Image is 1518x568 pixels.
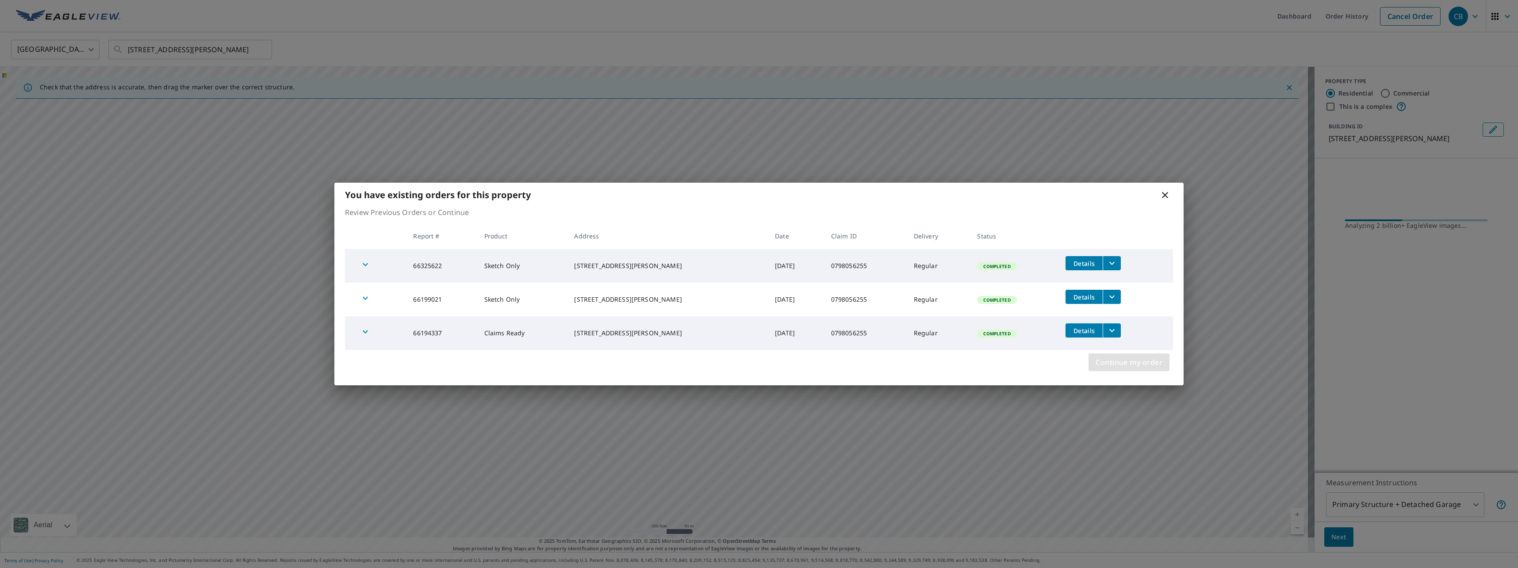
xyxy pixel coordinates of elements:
[574,261,761,270] div: [STREET_ADDRESS][PERSON_NAME]
[1066,290,1103,304] button: detailsBtn-66199021
[1103,256,1121,270] button: filesDropdownBtn-66325622
[978,297,1016,303] span: Completed
[1066,256,1103,270] button: detailsBtn-66325622
[406,249,477,283] td: 66325622
[1103,323,1121,338] button: filesDropdownBtn-66194337
[824,249,907,283] td: 0798056255
[768,316,824,350] td: [DATE]
[768,223,824,249] th: Date
[406,283,477,316] td: 66199021
[824,223,907,249] th: Claim ID
[1071,293,1097,301] span: Details
[907,223,970,249] th: Delivery
[824,283,907,316] td: 0798056255
[477,223,567,249] th: Product
[824,316,907,350] td: 0798056255
[477,283,567,316] td: Sketch Only
[978,330,1016,337] span: Completed
[406,316,477,350] td: 66194337
[768,249,824,283] td: [DATE]
[1071,259,1097,268] span: Details
[574,295,761,304] div: [STREET_ADDRESS][PERSON_NAME]
[907,316,970,350] td: Regular
[345,207,1173,218] p: Review Previous Orders or Continue
[907,249,970,283] td: Regular
[1089,353,1169,371] button: Continue my order
[345,189,531,201] b: You have existing orders for this property
[978,263,1016,269] span: Completed
[768,283,824,316] td: [DATE]
[567,223,768,249] th: Address
[477,249,567,283] td: Sketch Only
[477,316,567,350] td: Claims Ready
[574,329,761,338] div: [STREET_ADDRESS][PERSON_NAME]
[970,223,1058,249] th: Status
[907,283,970,316] td: Regular
[406,223,477,249] th: Report #
[1096,356,1162,368] span: Continue my order
[1103,290,1121,304] button: filesDropdownBtn-66199021
[1066,323,1103,338] button: detailsBtn-66194337
[1071,326,1097,335] span: Details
